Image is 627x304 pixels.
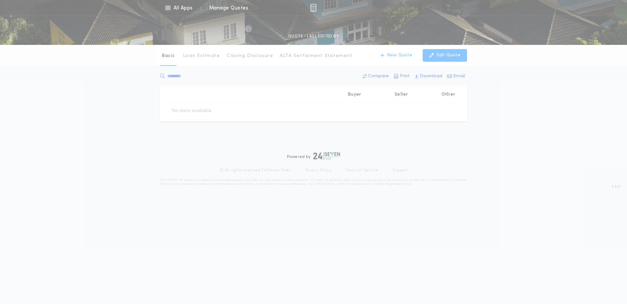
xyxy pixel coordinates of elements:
[436,5,461,11] img: vs-icon
[368,73,389,80] p: Compare
[310,4,316,12] img: img
[288,33,339,40] p: QUOTE - LAST EDITED BY
[453,73,465,80] p: Email
[393,168,407,173] a: Support
[183,53,220,59] p: Loan Estimate
[313,152,340,160] img: logo
[361,70,391,82] button: Compare
[394,91,408,98] p: Seller
[445,70,467,82] button: Email
[345,168,378,173] a: Terms of Service
[392,70,412,82] button: Print
[436,52,460,59] p: Edit Quote
[314,183,347,185] a: [URL][DOMAIN_NAME]
[348,91,361,98] p: Buyer
[280,53,353,59] p: ALTA Settlement Statement
[612,184,620,190] span: 3.8.0
[441,91,455,98] p: Other
[167,103,217,120] td: No data available
[305,168,331,173] a: Privacy Policy
[387,52,412,59] p: New Quote
[162,53,175,59] p: Basic
[220,168,291,173] p: © All rights reserved. 24|Seven Fees
[160,178,467,186] p: DISCLAIMER: This estimate is provided for informational purposes only. 24|Seven Fees, a product o...
[423,49,467,62] button: Edit Quote
[400,73,410,80] p: Print
[420,73,442,80] p: Download
[374,49,419,62] button: New Quote
[413,70,444,82] button: Download
[287,152,340,160] div: Powered by
[227,53,273,59] p: Closing Disclosure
